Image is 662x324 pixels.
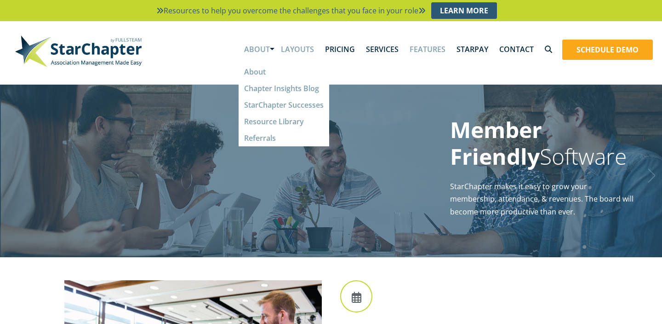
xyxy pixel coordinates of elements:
[239,130,329,146] a: Referrals
[450,115,542,171] strong: Member Friendly
[494,35,539,64] a: Contact
[275,35,320,64] a: Layouts
[239,97,329,113] a: StarChapter Successes
[320,35,360,64] a: Pricing
[648,162,662,185] a: Next
[450,116,634,169] h1: Software
[431,2,497,19] a: Learn More
[451,35,494,64] a: StarPay
[404,35,451,64] a: Features
[239,113,329,130] a: Resource Library
[239,35,275,64] a: About
[9,30,147,72] img: StarChapter-with-Tagline-Main-500.jpg
[450,180,634,218] p: StarChapter makes it easy to grow your membership, attendance, & revenues. The board will become ...
[563,40,652,59] a: Schedule Demo
[152,2,502,19] li: Resources to help you overcome the challenges that you face in your role
[360,35,404,64] a: Services
[239,64,329,80] a: About
[239,80,329,97] a: Chapter Insights Blog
